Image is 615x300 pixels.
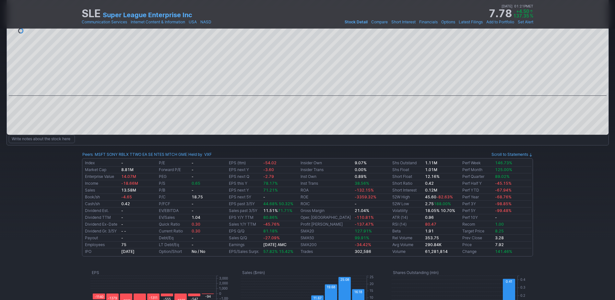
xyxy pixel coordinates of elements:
[513,13,529,19] span: 137.35
[84,194,120,201] td: Book/sh
[178,151,187,158] a: GME
[192,181,200,186] span: 0.65
[263,174,274,179] span: -2.79
[263,160,277,165] span: -54.02
[263,242,287,247] a: [DATE] AMC
[425,194,453,199] b: 45.60
[192,208,194,213] b: -
[441,19,455,25] a: Options
[158,228,190,235] td: Current Ratio
[95,295,103,299] text: -1140
[121,222,123,227] b: -
[416,19,419,25] span: •
[425,167,437,172] b: 1.01M
[219,292,221,295] text: 0
[425,201,451,206] b: 2.75
[278,208,292,213] span: 71.71%
[84,242,120,248] td: Employees
[299,235,353,242] td: SMA50
[434,201,451,206] span: 188.00%
[459,19,483,25] a: Latest Filings
[462,222,475,227] a: Recom
[461,248,494,255] td: Change
[82,152,93,157] a: Peers
[370,295,373,299] text: 10
[495,201,512,206] span: -98.85%
[299,214,353,221] td: Oper. [GEOGRAPHIC_DATA]
[355,249,371,254] b: 302,586
[158,221,190,228] td: Quick Ratio
[121,208,123,213] b: -
[84,173,120,180] td: Enterprise Value
[461,180,494,187] td: Perf Half Y
[425,249,448,254] b: 61,281,814
[192,160,194,165] b: -
[327,285,335,289] text: 19.68
[263,215,278,220] span: 80.86%
[299,173,353,180] td: Inst Own
[95,151,106,158] a: MSFT
[187,151,212,158] div: | :
[313,296,322,300] text: 11.67
[391,194,424,201] td: 52W High
[425,229,434,233] b: 1.91
[121,235,123,240] b: -
[158,180,190,187] td: P/S
[355,174,367,179] b: 0.89%
[205,294,211,298] text: -94
[345,19,368,25] a: Stock Detail
[391,214,424,221] td: ATR (14)
[200,19,211,25] a: NASD
[425,188,437,193] a: 0.12M
[391,235,424,242] td: Rel Volume
[393,270,439,275] text: Shares Outstanding (mln)
[158,201,190,207] td: P/FCF
[502,3,533,9] span: [DATE] 01:21PM ET
[495,215,497,220] b: -
[299,194,353,201] td: ROE
[84,248,120,255] td: IPO
[121,201,130,206] b: 0.42
[425,160,437,165] b: 1.11M
[84,167,120,173] td: Market Cap
[461,194,494,201] td: Perf Year
[355,208,369,213] b: 21.04%
[279,249,293,254] span: 15.42%
[82,8,101,19] h1: SLE
[107,151,118,158] a: SONY
[263,208,292,213] small: 11.51%
[355,201,357,206] b: -
[391,228,424,235] td: Beta
[391,221,424,228] td: RSI (14)
[263,249,278,254] span: 57.82%
[506,280,512,283] text: 0.41
[263,194,265,199] b: -
[219,276,228,280] text: 3,000
[263,167,274,172] span: -3.60
[84,221,120,228] td: Dividend Ex-Date
[391,19,416,25] a: Short Interest
[192,167,194,172] b: -
[425,242,442,247] b: 290.84K
[299,221,353,228] td: Profit [PERSON_NAME]
[299,228,353,235] td: SMA20
[121,215,123,220] b: -
[518,19,533,25] a: Set Alert
[495,167,512,172] span: 125.00%
[495,242,504,247] b: 7.92
[128,19,130,25] span: •
[355,242,371,247] span: -34.42%
[391,201,424,207] td: 52W Low
[495,229,504,233] span: 8.25
[228,160,262,167] td: EPS (ttm)
[229,242,244,247] a: Earnings
[392,188,417,193] a: Short Interest
[204,151,212,158] a: VXF
[228,167,262,173] td: EPS next Y
[495,174,510,179] span: 89.02%
[142,151,147,158] a: EA
[192,229,200,233] span: 0.30
[425,181,434,186] a: 0.42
